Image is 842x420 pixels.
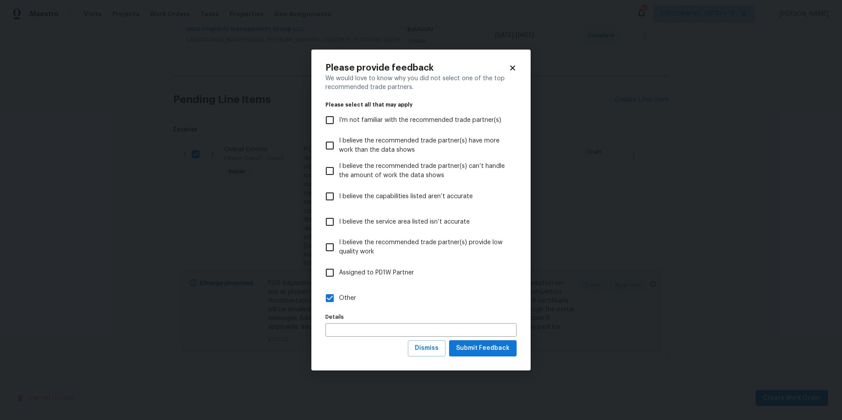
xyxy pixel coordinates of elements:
[339,238,510,256] span: I believe the recommended trade partner(s) provide low quality work
[408,340,446,356] button: Dismiss
[339,268,414,278] span: Assigned to PD1W Partner
[456,343,510,354] span: Submit Feedback
[339,217,470,227] span: I believe the service area listed isn’t accurate
[449,340,517,356] button: Submit Feedback
[339,116,501,125] span: I’m not familiar with the recommended trade partner(s)
[325,102,517,107] legend: Please select all that may apply
[339,162,510,180] span: I believe the recommended trade partner(s) can’t handle the amount of work the data shows
[325,314,517,320] label: Details
[325,74,517,92] div: We would love to know why you did not select one of the top recommended trade partners.
[415,343,439,354] span: Dismiss
[339,294,356,303] span: Other
[339,192,473,201] span: I believe the capabilities listed aren’t accurate
[325,64,509,72] h2: Please provide feedback
[339,136,510,155] span: I believe the recommended trade partner(s) have more work than the data shows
